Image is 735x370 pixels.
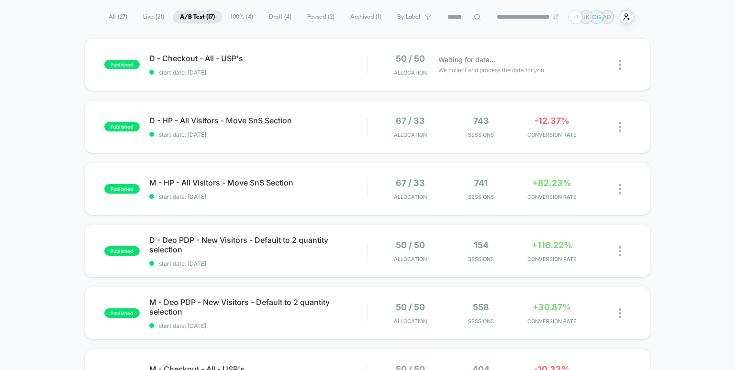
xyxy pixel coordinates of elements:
p: CG [592,13,601,21]
span: published [104,60,140,69]
span: published [104,246,140,256]
span: 50 / 50 [396,54,425,64]
span: Sessions [448,318,514,325]
span: CONVERSION RATE [519,256,585,262]
span: By Label [397,13,420,21]
span: M - HP - All Visitors - Move SnS Section [149,178,367,187]
span: Allocation [394,69,427,76]
span: Allocation [394,318,427,325]
span: start date: [DATE] [149,131,367,138]
span: start date: [DATE] [149,260,367,267]
span: 741 [474,178,488,188]
span: D - HP - All Visitors - Move SnS Section [149,116,367,125]
span: +30.87% [533,302,571,312]
span: 154 [474,240,489,250]
span: Live ( 21 ) [136,11,171,23]
span: start date: [DATE] [149,69,367,76]
span: start date: [DATE] [149,193,367,200]
span: +82.23% [532,178,571,188]
img: close [619,308,621,318]
span: M - Deo PDP - New Visitors - Default to 2 quantity selection [149,297,367,316]
img: close [619,246,621,256]
span: published [104,184,140,194]
p: AD [603,13,611,21]
span: 50 / 50 [396,240,425,250]
span: 743 [473,116,489,126]
span: Allocation [394,194,427,200]
span: CONVERSION RATE [519,194,585,200]
span: -12.37% [535,116,569,126]
span: CONVERSION RATE [519,131,585,138]
span: start date: [DATE] [149,322,367,329]
span: Draft ( 4 ) [262,11,299,23]
p: JK [582,13,590,21]
span: We collect and process the data for you [438,65,544,75]
span: Archived ( 1 ) [343,11,389,23]
span: Allocation [394,256,427,262]
span: published [104,308,140,318]
span: 100% ( 4 ) [223,11,260,23]
span: Paused ( 2 ) [300,11,342,23]
span: 50 / 50 [396,302,425,312]
span: D - Deo PDP - New Visitors - Default to 2 quantity selection [149,235,367,254]
span: A/B Test ( 17 ) [173,11,222,23]
span: All ( 27 ) [101,11,134,23]
span: D - Checkout - All - USP's [149,54,367,63]
span: 558 [473,302,489,312]
span: Sessions [448,256,514,262]
span: Allocation [394,131,427,138]
span: Sessions [448,131,514,138]
img: close [619,184,621,194]
span: published [104,122,140,131]
span: Sessions [448,194,514,200]
span: CONVERSION RATE [519,318,585,325]
img: close [619,122,621,132]
span: +116.22% [532,240,572,250]
img: end [553,14,558,20]
span: Waiting for data... [438,54,495,65]
span: 67 / 33 [396,178,425,188]
span: 67 / 33 [396,116,425,126]
div: + 1 [568,10,582,24]
img: close [619,60,621,70]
